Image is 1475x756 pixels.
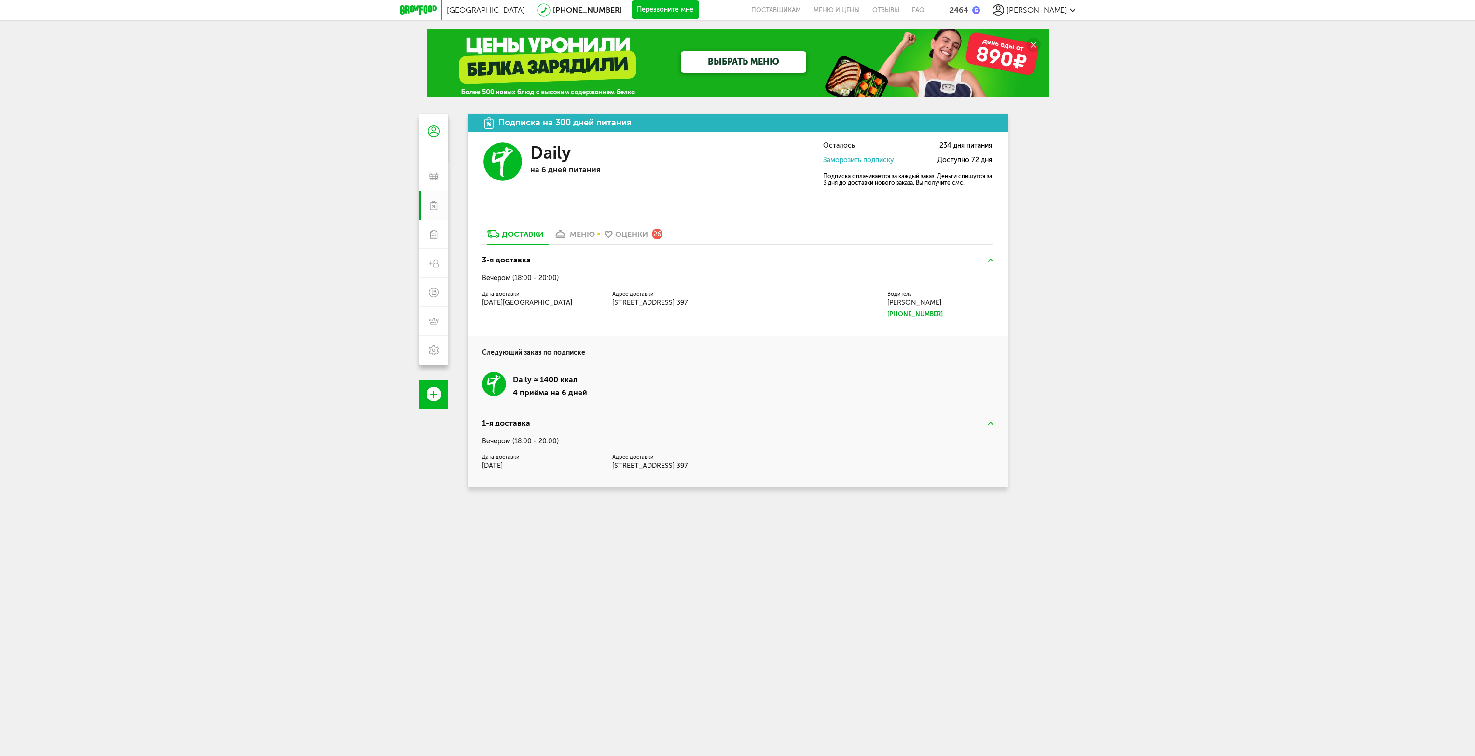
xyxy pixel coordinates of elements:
div: 1-я доставка [482,417,530,429]
a: меню [549,229,600,244]
a: Заморозить подписку [823,156,894,164]
span: [GEOGRAPHIC_DATA] [447,5,525,14]
div: Доставки [502,230,544,239]
label: Дата доставки [482,292,598,297]
label: Дата доставки [482,455,598,460]
label: Адрес доставки [612,455,743,460]
div: 3-я доставка [482,254,531,266]
div: 2464 [950,5,968,14]
span: [STREET_ADDRESS] 397 [612,299,688,307]
label: Водитель [887,292,993,297]
div: Daily ≈ 1400 ккал [513,372,587,387]
span: [DATE] [482,462,503,470]
span: [PERSON_NAME] [1006,5,1067,14]
div: Вечером (18:00 - 20:00) [482,438,993,445]
div: Подписка на 300 дней питания [498,118,632,127]
a: Оценки 26 [600,229,667,244]
img: arrow-up-green.5eb5f82.svg [988,259,993,262]
img: bonus_b.cdccf46.png [972,6,980,14]
p: Подписка оплачивается за каждый заказ. Деньги спишутся за 3 дня до доставки нового заказа. Вы пол... [823,173,992,186]
div: Вечером (18:00 - 20:00) [482,275,993,282]
span: [STREET_ADDRESS] 397 [612,462,688,470]
span: Осталось [823,142,855,150]
img: icon.da23462.svg [484,117,494,129]
div: 4 приёма на 6 дней [513,387,587,398]
a: [PHONE_NUMBER] [553,5,622,14]
span: [PERSON_NAME] [887,299,941,307]
img: arrow-up-green.5eb5f82.svg [988,422,993,425]
a: Доставки [482,229,549,244]
p: на 6 дней питания [530,165,670,174]
div: Оценки [615,230,648,239]
h3: Daily [530,142,571,163]
h4: Следующий заказ по подписке [482,336,993,357]
span: Доступно 72 дня [937,157,992,164]
a: ВЫБРАТЬ МЕНЮ [681,51,806,73]
span: [DATE][GEOGRAPHIC_DATA] [482,299,572,307]
div: 26 [652,229,662,239]
a: [PHONE_NUMBER] [887,309,993,319]
button: Перезвоните мне [632,0,699,20]
label: Адрес доставки [612,292,743,297]
span: 234 дня питания [939,142,992,150]
div: меню [570,230,595,239]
